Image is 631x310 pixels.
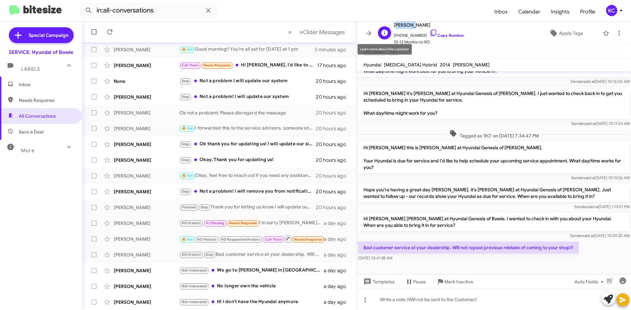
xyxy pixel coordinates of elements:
span: Tagged as 'RO' on [DATE] 7:34:47 PM [447,130,542,139]
button: Next [295,25,349,39]
span: » [299,28,303,36]
div: KC [606,5,617,16]
div: Ok not a problem! Please disregard the message [179,109,316,116]
div: I forwarded this to the service advisors, someone should be reaching out [179,125,316,132]
div: a day ago [324,236,351,242]
div: [PERSON_NAME] [114,157,179,163]
span: Stop [200,205,208,209]
div: Hi i don't have the Hyundai anymore [179,298,324,306]
div: None [114,78,179,84]
button: Auto Fields [569,276,611,288]
button: Pause [400,276,431,288]
div: Hi [PERSON_NAME], I'd like to schedule to come in next week or the week after. Thank lease feel f... [179,61,317,69]
div: [PERSON_NAME] [114,299,179,305]
span: Sender [DATE] 10:11:54 AM [572,121,630,126]
span: Pause [413,276,426,288]
div: 20 hours ago [316,125,351,132]
span: [DATE] 10:41:38 AM [358,255,392,260]
p: Bad customer service at your dealership. Will not repeat previous mistake of coming to your shop!!! [358,242,579,253]
div: Okay, feel free to reach out if you need any assistance. [179,172,316,179]
div: 17 hours ago [317,62,351,69]
div: a day ago [324,220,351,227]
span: 2014 [440,62,450,68]
span: Stop [182,95,190,99]
span: Older Messages [303,29,345,36]
div: We go to [PERSON_NAME] in [GEOGRAPHIC_DATA] since my last time at your establishment was not a pl... [179,267,324,274]
span: Not-Interested [182,300,207,304]
div: I'm sorry [PERSON_NAME] is my advisor and I am not due for an oil change until next month. [179,219,324,227]
div: Not a problem I will update our system [179,77,316,85]
div: Learn more about this customer [358,44,412,55]
div: Ok thank you for updating us! I will update our side [179,140,316,148]
div: Inbound Call [179,235,324,243]
div: [PERSON_NAME] [114,125,179,132]
span: Templates [362,276,395,288]
div: Okay, Thank you for updating us! [179,156,316,164]
span: said at [583,233,594,238]
span: Call Them [265,237,282,242]
span: Special Campaign [29,32,68,38]
div: SERVICE: Hyundai of Bowie [9,49,73,56]
span: said at [584,175,596,180]
input: Search [80,3,218,18]
div: [PERSON_NAME] [114,94,179,100]
span: Auto Fields [574,276,606,288]
span: Finished [182,205,196,209]
span: Apply Tags [559,27,583,39]
span: 🔥 Hot [182,126,193,131]
span: 10-12 Months no RO [394,39,464,45]
span: Sender [DATE] 10:15:26 AM [571,175,630,180]
span: RO Historic [182,221,201,225]
div: Bad customer service at your dealership. Will not repeat previous mistake of coming to your shop!!! [179,251,324,258]
div: [PERSON_NAME] [114,173,179,179]
span: [MEDICAL_DATA] Hybrid [384,62,437,68]
button: Mark Inactive [431,276,479,288]
div: 20 hours ago [316,94,351,100]
span: Calendar [513,2,546,21]
span: Stop [182,79,190,83]
span: RO Responded Historic [221,237,261,242]
div: 20 hours ago [316,109,351,116]
div: [PERSON_NAME] [114,283,179,290]
div: Good morning!! You're all set for [DATE] at 1 pm [179,46,315,53]
div: Not a problem! I will update our system [179,93,316,101]
button: Apply Tags [532,27,599,39]
div: [PERSON_NAME] [114,109,179,116]
span: All Conversations [19,113,56,119]
span: 🔥 Hot [182,47,193,52]
span: [PERSON_NAME] [453,62,490,68]
a: Insights [546,2,575,21]
div: [PERSON_NAME] [114,46,179,53]
span: said at [583,79,595,84]
div: [PERSON_NAME] [114,62,179,69]
div: [PERSON_NAME] [114,236,179,242]
span: [PHONE_NUMBER] [394,29,464,39]
span: Not-Interested [182,268,207,273]
span: Needs Response [19,97,75,104]
span: said at [587,204,599,209]
div: [PERSON_NAME] [114,220,179,227]
span: « [288,28,292,36]
span: Needs Response [229,221,257,225]
div: [PERSON_NAME] [114,267,179,274]
span: Save a Deal [19,129,43,135]
span: RO Historic [197,237,217,242]
div: a day ago [324,283,351,290]
span: Try Pausing [205,221,224,225]
span: Stop [182,158,190,162]
span: More [21,148,35,154]
div: 3 minutes ago [315,46,351,53]
button: KC [600,5,624,16]
span: Sender [DATE] 1:13:01 PM [574,204,630,209]
span: Stop [182,189,190,194]
nav: Page navigation example [285,25,349,39]
span: Sender [DATE] 10:09:30 AM [570,233,630,238]
p: Hi [PERSON_NAME] it's [PERSON_NAME] at Hyundai Genesis of [PERSON_NAME]. I just wanted to check b... [358,87,630,119]
div: [PERSON_NAME] [114,204,179,211]
span: 🔥 Hot [182,237,193,242]
span: Hyundai [363,62,381,68]
div: 20 hours ago [316,204,351,211]
div: No longer own the vehicle [179,282,324,290]
span: Call Them [182,63,199,67]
